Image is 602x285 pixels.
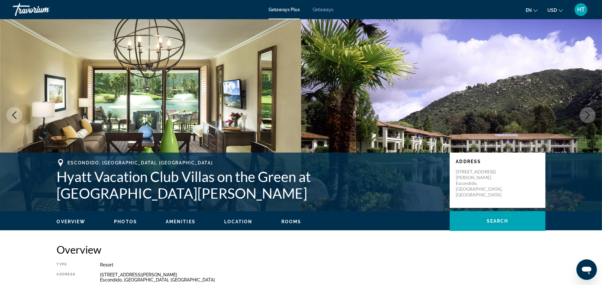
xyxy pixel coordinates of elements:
div: Address [57,272,84,282]
button: Next image [580,107,596,123]
button: Change currency [547,5,563,15]
button: User Menu [573,3,589,16]
span: en [526,8,532,13]
span: Search [487,218,508,224]
h1: Hyatt Vacation Club Villas on the Green at [GEOGRAPHIC_DATA][PERSON_NAME] [57,168,443,202]
button: Previous image [6,107,22,123]
button: Amenities [166,219,195,225]
span: HT [577,6,585,13]
button: Location [224,219,253,225]
a: Getaways [313,7,333,12]
span: Location [224,219,253,224]
p: Address [456,159,539,164]
span: USD [547,8,557,13]
h2: Overview [57,243,545,256]
button: Search [450,211,545,231]
iframe: Bouton de lancement de la fenêtre de messagerie [576,259,597,280]
button: Overview [57,219,86,225]
p: [STREET_ADDRESS][PERSON_NAME] Escondido, [GEOGRAPHIC_DATA], [GEOGRAPHIC_DATA] [456,169,507,198]
span: Overview [57,219,86,224]
div: [STREET_ADDRESS][PERSON_NAME] Escondido, [GEOGRAPHIC_DATA], [GEOGRAPHIC_DATA] [100,272,545,282]
button: Rooms [281,219,301,225]
div: Type [57,262,84,267]
a: Getaways Plus [269,7,300,12]
button: Change language [526,5,538,15]
div: Resort [100,262,545,267]
a: Travorium [13,1,77,18]
span: Rooms [281,219,301,224]
span: Photos [114,219,137,224]
span: Escondido, [GEOGRAPHIC_DATA], [GEOGRAPHIC_DATA] [68,160,213,165]
button: Photos [114,219,137,225]
span: Amenities [166,219,195,224]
